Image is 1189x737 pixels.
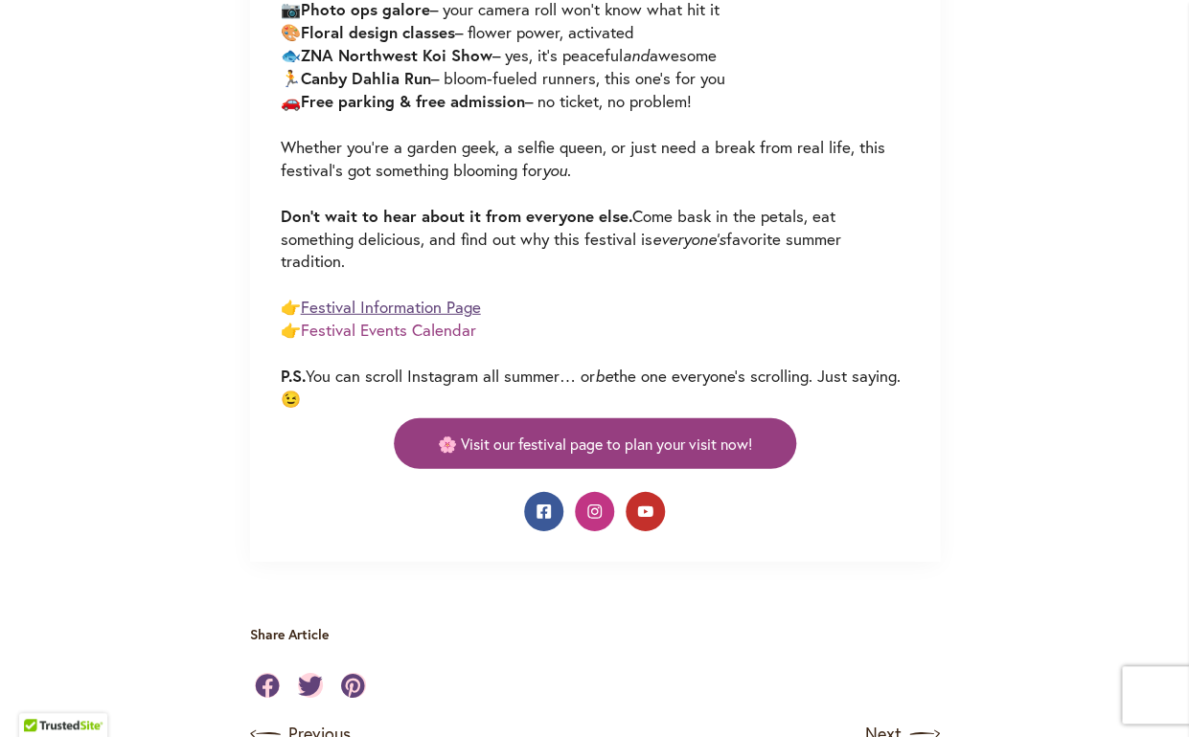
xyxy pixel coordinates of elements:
a: Instagram: Swan Island Dahlias [575,492,614,531]
a: 🌸 Visit our festival page to plan your visit now! [394,418,796,469]
a: Festival Information Page [301,296,481,318]
a: YouTube: Swan Island Dahlias [626,492,665,531]
strong: Free parking & free admission [301,90,525,112]
em: you [542,160,567,180]
strong: Floral design classes [301,21,455,43]
a: Festival Events Calendar [301,319,476,341]
em: and [623,45,650,65]
em: be [595,366,613,386]
strong: P.S. [281,365,306,387]
em: everyone’s [652,229,726,249]
p: Share Article [250,625,356,644]
strong: ZNA Northwest Koi Show [301,44,492,66]
strong: Don't wait to hear about it from everyone else. [281,205,632,227]
a: Facebook: Swan Island Dahlias [524,492,563,531]
strong: Canby Dahlia Run [301,67,431,89]
span: 🌸 Visit our festival page to plan your visit now! [438,433,752,455]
